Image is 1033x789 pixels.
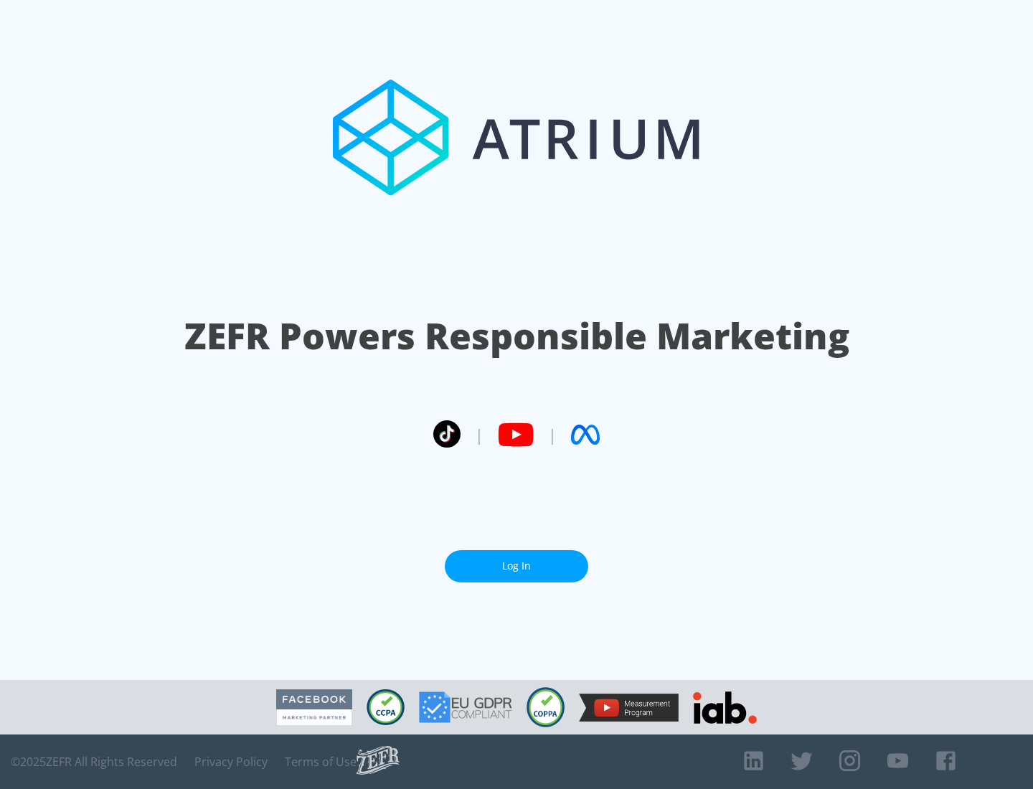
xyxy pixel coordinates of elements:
h1: ZEFR Powers Responsible Marketing [184,311,849,361]
span: | [548,424,557,445]
span: © 2025 ZEFR All Rights Reserved [11,755,177,769]
img: IAB [693,691,757,724]
a: Log In [445,550,588,582]
a: Terms of Use [285,755,357,769]
img: Facebook Marketing Partner [276,689,352,726]
a: Privacy Policy [194,755,268,769]
img: COPPA Compliant [527,687,565,727]
img: GDPR Compliant [419,691,512,723]
img: YouTube Measurement Program [579,694,679,722]
img: CCPA Compliant [367,689,405,725]
span: | [475,424,484,445]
